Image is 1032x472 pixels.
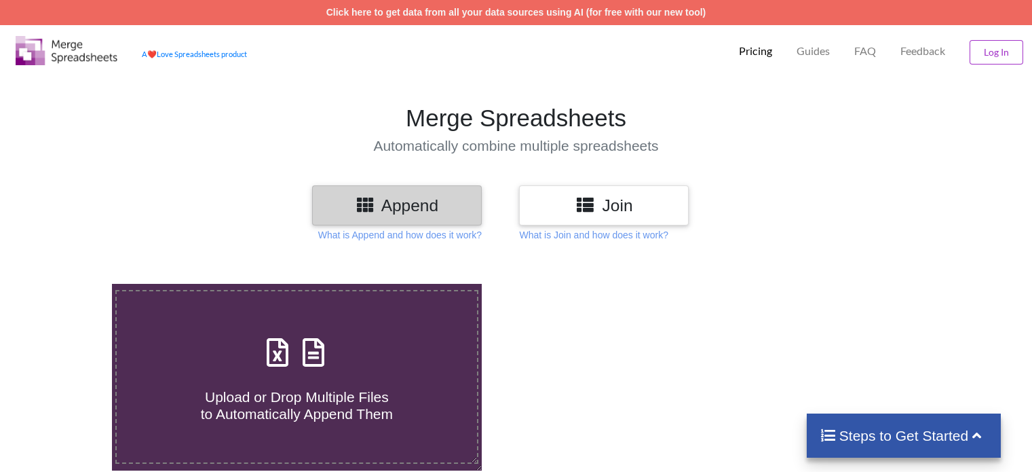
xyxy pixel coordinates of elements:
h3: Join [529,196,679,215]
h3: Append [322,196,472,215]
p: FAQ [854,44,876,58]
span: Feedback [900,46,945,56]
a: AheartLove Spreadsheets product [142,50,247,58]
p: What is Append and how does it work? [318,228,482,242]
span: Upload or Drop Multiple Files to Automatically Append Them [201,389,393,422]
button: Log In [970,40,1023,65]
p: Guides [797,44,830,58]
img: Logo.png [16,36,117,65]
span: heart [147,50,157,58]
h4: Steps to Get Started [820,427,988,444]
p: Pricing [739,44,772,58]
p: What is Join and how does it work? [519,228,668,242]
a: Click here to get data from all your data sources using AI (for free with our new tool) [326,7,706,18]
